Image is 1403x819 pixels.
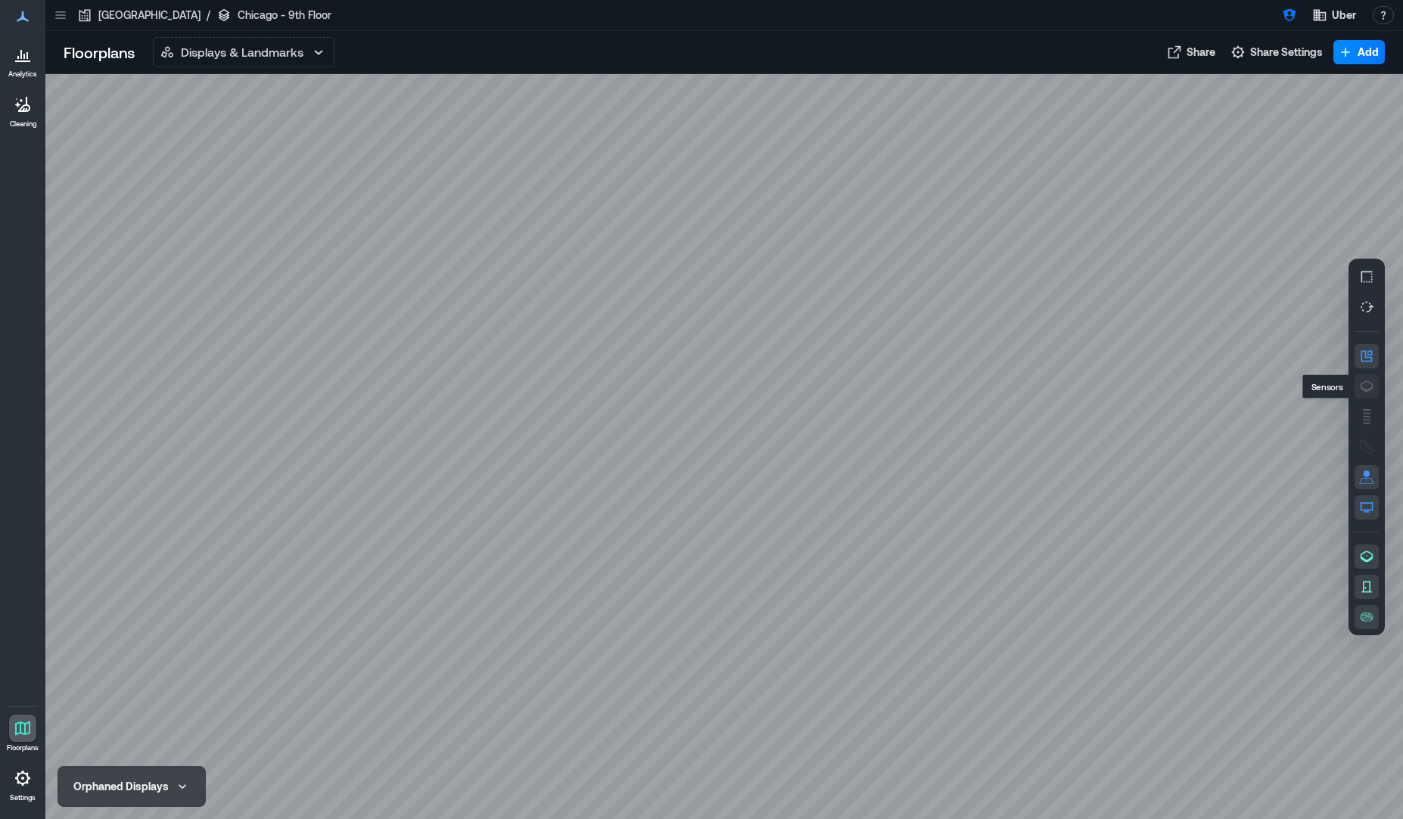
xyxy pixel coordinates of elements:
[4,86,42,133] a: Cleaning
[67,776,196,797] button: Orphaned Displays
[207,8,210,23] p: /
[1226,40,1327,64] button: Share Settings
[64,42,135,63] p: Floorplans
[238,8,331,23] p: Chicago - 9th Floor
[1333,40,1385,64] button: Add
[4,36,42,83] a: Analytics
[10,793,36,802] p: Settings
[5,760,41,807] a: Settings
[2,710,43,757] a: Floorplans
[73,779,169,794] div: Orphaned Displays
[153,37,334,67] button: Displays & Landmarks
[1332,8,1356,23] span: Uber
[181,43,303,61] p: Displays & Landmarks
[1250,45,1323,60] span: Share Settings
[1162,40,1220,64] button: Share
[98,8,201,23] p: [GEOGRAPHIC_DATA]
[8,70,37,79] p: Analytics
[7,743,39,752] p: Floorplans
[1187,45,1215,60] span: Share
[1308,3,1361,27] button: Uber
[10,119,36,129] p: Cleaning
